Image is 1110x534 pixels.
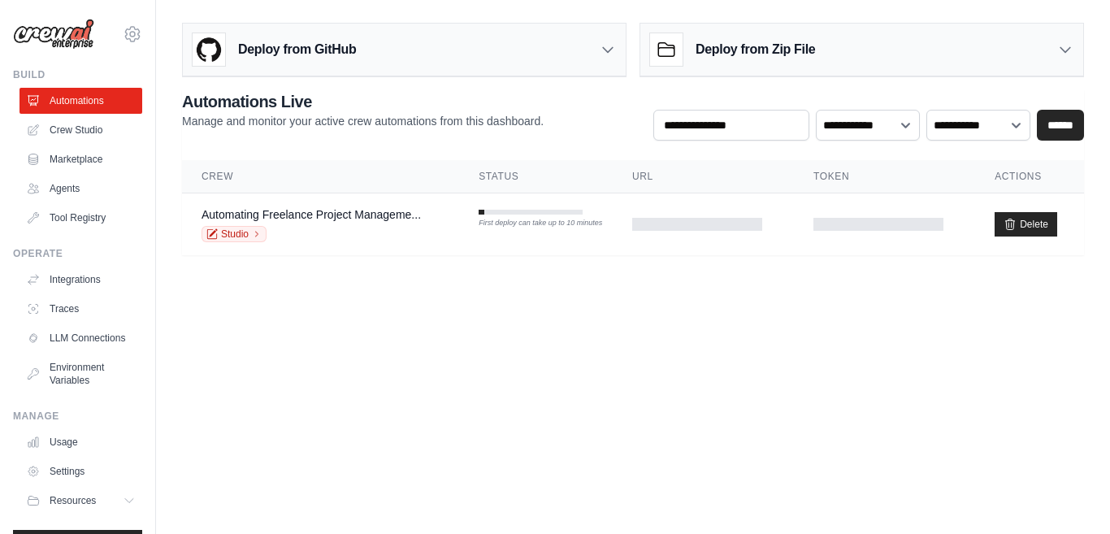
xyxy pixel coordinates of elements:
a: Studio [202,226,267,242]
a: Usage [20,429,142,455]
span: Resources [50,494,96,507]
a: Settings [20,458,142,484]
p: Manage and monitor your active crew automations from this dashboard. [182,113,544,129]
button: Resources [20,488,142,514]
img: GitHub Logo [193,33,225,66]
a: Traces [20,296,142,322]
a: Tool Registry [20,205,142,231]
th: URL [613,160,794,193]
th: Token [794,160,975,193]
a: Environment Variables [20,354,142,393]
th: Actions [975,160,1084,193]
a: Automations [20,88,142,114]
div: Build [13,68,142,81]
a: Delete [995,212,1057,237]
h3: Deploy from GitHub [238,40,356,59]
a: Marketplace [20,146,142,172]
h3: Deploy from Zip File [696,40,815,59]
img: Logo [13,19,94,50]
th: Crew [182,160,459,193]
div: First deploy can take up to 10 minutes [479,218,583,229]
a: Agents [20,176,142,202]
a: LLM Connections [20,325,142,351]
div: Manage [13,410,142,423]
a: Crew Studio [20,117,142,143]
a: Automating Freelance Project Manageme... [202,208,421,221]
iframe: Chat Widget [1029,456,1110,534]
div: Operate [13,247,142,260]
th: Status [459,160,613,193]
a: Integrations [20,267,142,293]
h2: Automations Live [182,90,544,113]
